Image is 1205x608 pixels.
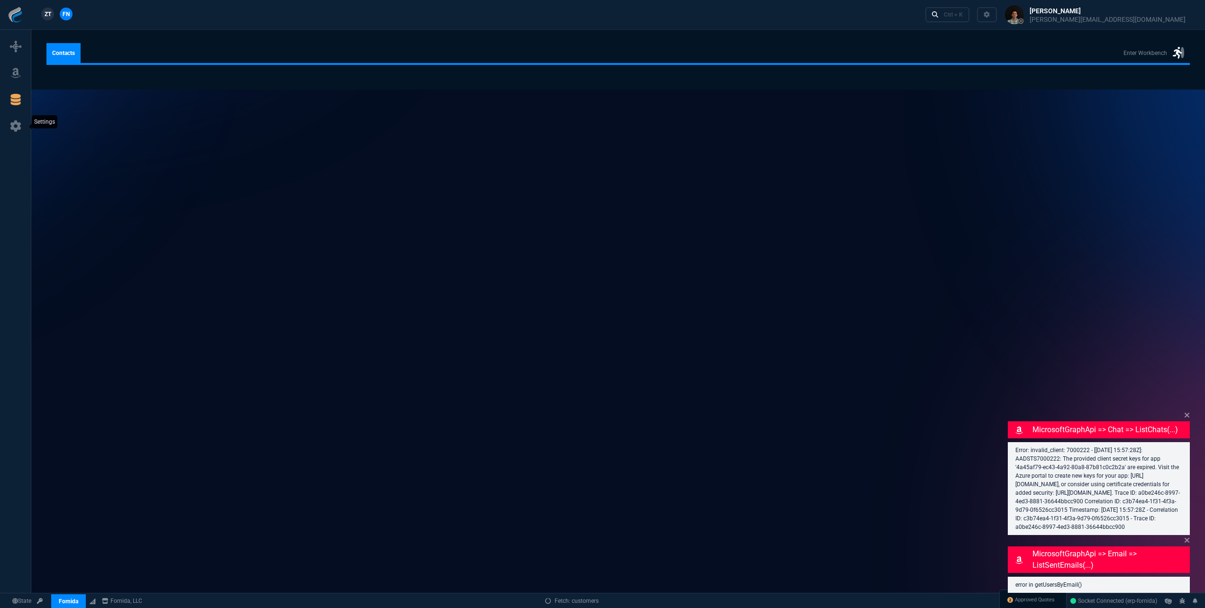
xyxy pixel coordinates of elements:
[1032,548,1188,571] p: MicrosoftGraphApi => email => listSentEmails(...)
[1070,597,1157,605] a: RaRbFmjm-8YGqYesAAB_
[1015,596,1055,604] span: Approved Quotes
[1015,581,1182,589] p: error in getUsersByEmail()
[1032,424,1188,436] p: MicrosoftGraphApi => chat => listChats(...)
[944,11,963,18] div: Ctrl + K
[1070,598,1157,604] span: Socket Connected (erp-fornida)
[45,10,51,18] span: ZT
[46,43,81,63] a: contacts
[1123,49,1167,57] p: Enter Workbench
[34,597,46,605] a: API TOKEN
[545,597,599,605] a: Fetch: customers
[1173,45,1184,61] nx-icon: Enter Workbench
[9,597,34,605] a: Global State
[63,10,70,18] span: FN
[99,597,145,605] a: msbcCompanyName
[1015,446,1182,531] p: Error: invalid_client: 7000222 - [[DATE] 15:57:28Z]: AADSTS7000222: The provided client secret ke...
